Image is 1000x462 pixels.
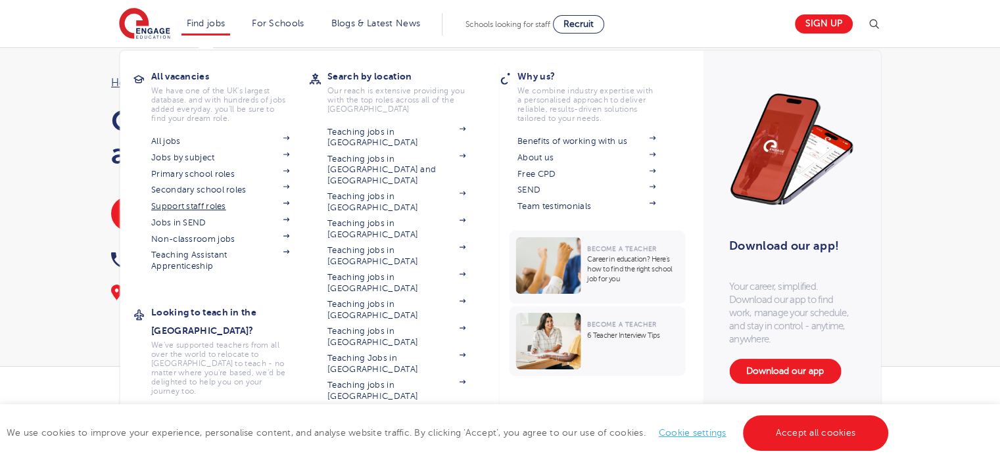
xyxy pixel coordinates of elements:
a: Teaching jobs in [GEOGRAPHIC_DATA] and [GEOGRAPHIC_DATA] [327,154,465,186]
p: We combine industry expertise with a personalised approach to deliver reliable, results-driven so... [517,86,655,123]
a: Teaching jobs in [GEOGRAPHIC_DATA] [327,245,465,267]
p: Your career, simplified. Download our app to find work, manage your schedule, and stay in control... [729,280,854,346]
a: Recruit [553,15,604,34]
a: For Schools [252,18,304,28]
a: Teaching jobs in [GEOGRAPHIC_DATA] [327,299,465,321]
a: Why us?We combine industry expertise with a personalised approach to deliver reliable, results-dr... [517,67,675,123]
a: Secondary school roles [151,185,289,195]
a: Teaching jobs in [GEOGRAPHIC_DATA] [327,127,465,149]
a: Become a Teacher6 Teacher Interview Tips [509,306,688,376]
h3: Why us? [517,67,675,85]
h3: Looking to teach in the [GEOGRAPHIC_DATA]? [151,303,309,340]
p: 6 Teacher Interview Tips [587,331,679,340]
a: About us [517,152,655,163]
a: Blogs & Latest News [331,18,421,28]
h3: Search by location [327,67,485,85]
a: Search by locationOur reach is extensive providing you with the top roles across all of the [GEOG... [327,67,485,114]
a: Primary school roles [151,169,289,179]
a: Sign up [795,14,853,34]
h3: Download our app! [729,231,848,260]
p: Career in education? Here’s how to find the right school job for you [587,254,679,284]
a: Teaching jobs in [GEOGRAPHIC_DATA] [327,380,465,402]
a: Teaching Jobs in [GEOGRAPHIC_DATA] [327,353,465,375]
a: Download the app on the App Store [111,196,297,231]
p: We have one of the UK's largest database. and with hundreds of jobs added everyday. you'll be sur... [151,86,289,123]
a: Teaching jobs in [GEOGRAPHIC_DATA] [327,326,465,348]
a: Teaching jobs in [GEOGRAPHIC_DATA] [327,272,465,294]
span: Recruit [563,19,594,29]
a: Download our app [729,359,841,384]
a: 0333 800 7800 [111,250,266,270]
a: Cookie settings [659,428,726,438]
p: Our reach is extensive providing you with the top roles across all of the [GEOGRAPHIC_DATA] [327,86,465,114]
a: All jobs [151,136,289,147]
span: Become a Teacher [587,321,656,328]
a: SEND [517,185,655,195]
a: Looking to teach in the [GEOGRAPHIC_DATA]?We've supported teachers from all over the world to rel... [151,303,309,396]
nav: breadcrumb [111,74,487,91]
a: Free CPD [517,169,655,179]
a: Support staff roles [151,201,289,212]
a: Teaching jobs in [GEOGRAPHIC_DATA] [327,218,465,240]
a: Find jobs [187,18,226,28]
span: We use cookies to improve your experience, personalise content, and analyse website traffic. By c... [7,428,892,438]
a: Team testimonials [517,201,655,212]
div: Discover smarter job searching and effortless daily supply management - download our app [DATE] a... [111,285,487,340]
h1: Check out the EngageNow app! [111,104,487,170]
a: Benefits of working with us [517,136,655,147]
a: Become a TeacherCareer in education? Here’s how to find the right school job for you [509,231,688,304]
img: Engage Education [119,8,170,41]
span: Become a Teacher [587,245,656,252]
a: Teaching jobs in [GEOGRAPHIC_DATA] [327,191,465,213]
p: We've supported teachers from all over the world to relocate to [GEOGRAPHIC_DATA] to teach - no m... [151,340,289,396]
span: Schools looking for staff [465,20,550,29]
a: Home [111,77,141,89]
a: Accept all cookies [743,415,889,451]
a: Non-classroom jobs [151,234,289,244]
h3: All vacancies [151,67,309,85]
a: Jobs by subject [151,152,289,163]
a: All vacanciesWe have one of the UK's largest database. and with hundreds of jobs added everyday. ... [151,67,309,123]
a: Jobs in SEND [151,218,289,228]
a: Teaching Assistant Apprenticeship [151,250,289,271]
